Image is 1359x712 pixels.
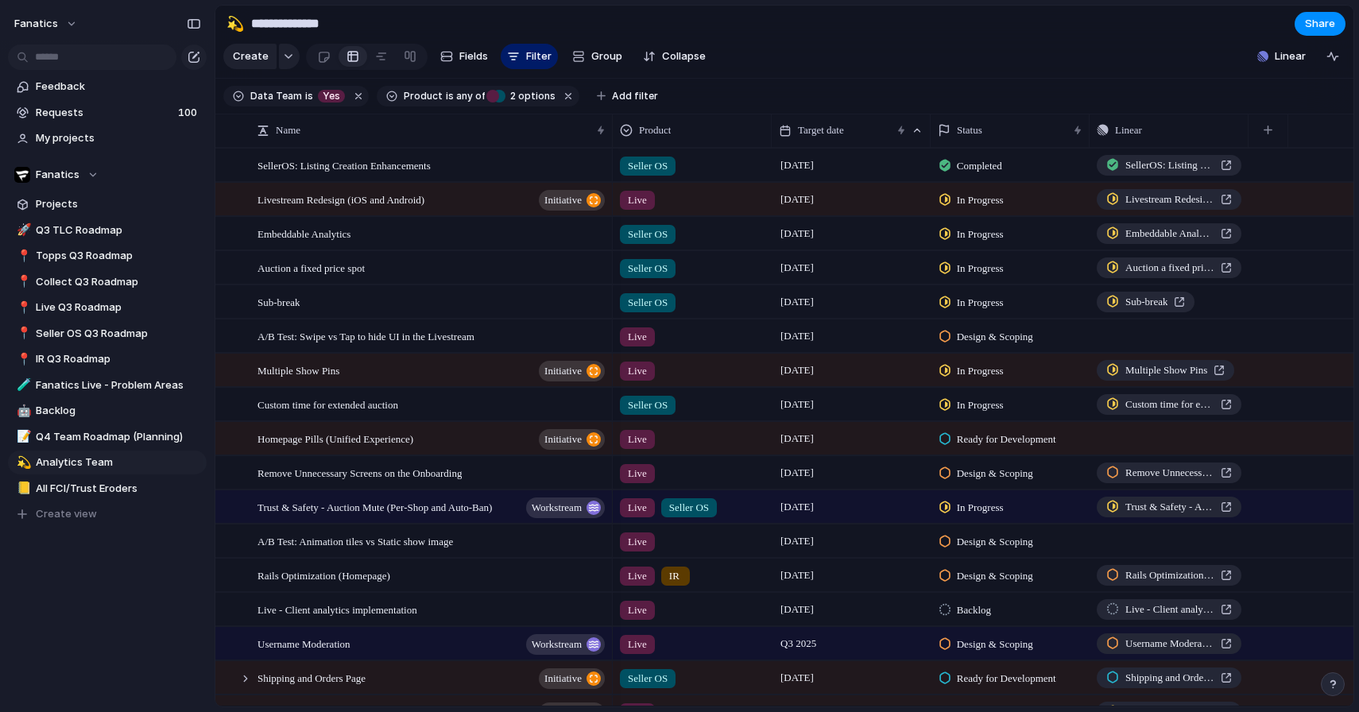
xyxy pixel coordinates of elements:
[8,425,207,449] a: 📝Q4 Team Roadmap (Planning)
[1275,48,1306,64] span: Linear
[544,189,582,211] span: initiative
[17,479,28,497] div: 📒
[1097,462,1241,483] a: Remove Unnecessary Screens on the Onboarding
[587,85,668,107] button: Add filter
[257,224,350,242] span: Embeddable Analytics
[14,300,30,315] button: 📍
[776,634,820,653] span: Q3 2025
[14,326,30,342] button: 📍
[233,48,269,64] span: Create
[14,455,30,470] button: 💫
[662,48,706,64] span: Collapse
[36,300,201,315] span: Live Q3 Roadmap
[8,399,207,423] a: 🤖Backlog
[36,167,79,183] span: Fanatics
[776,429,818,448] span: [DATE]
[36,196,201,212] span: Projects
[257,258,365,277] span: Auction a fixed price spot
[8,75,207,99] a: Feedback
[628,602,647,618] span: Live
[532,633,582,656] span: workstream
[1097,257,1241,278] a: Auction a fixed price spot
[628,568,647,584] span: Live
[8,296,207,319] div: 📍Live Q3 Roadmap
[8,347,207,371] a: 📍IR Q3 Roadmap
[1097,189,1241,210] a: Livestream Redesign (iOS and Android)
[776,292,818,311] span: [DATE]
[628,329,647,345] span: Live
[957,192,1004,208] span: In Progress
[957,466,1033,482] span: Design & Scoping
[1295,12,1345,36] button: Share
[8,163,207,187] button: Fanatics
[1125,294,1167,310] span: Sub-break
[526,634,605,655] button: workstream
[628,226,668,242] span: Seller OS
[446,89,454,103] span: is
[539,190,605,211] button: initiative
[305,89,313,103] span: is
[257,395,398,413] span: Custom time for extended auction
[776,668,818,687] span: [DATE]
[776,566,818,585] span: [DATE]
[302,87,316,105] button: is
[8,373,207,397] a: 🧪Fanatics Live - Problem Areas
[776,258,818,277] span: [DATE]
[315,87,348,105] button: Yes
[17,428,28,446] div: 📝
[957,637,1033,652] span: Design & Scoping
[226,13,244,34] div: 💫
[1097,667,1241,688] a: Shipping and Orders Page
[564,44,630,69] button: Group
[8,192,207,216] a: Projects
[1097,292,1194,312] a: Sub-break
[404,89,443,103] span: Product
[776,190,818,209] span: [DATE]
[957,397,1004,413] span: In Progress
[36,274,201,290] span: Collect Q3 Roadmap
[14,351,30,367] button: 📍
[776,532,818,551] span: [DATE]
[8,270,207,294] a: 📍Collect Q3 Roadmap
[8,219,207,242] a: 🚀Q3 TLC Roadmap
[1115,122,1142,138] span: Linear
[17,299,28,317] div: 📍
[257,668,366,687] span: Shipping and Orders Page
[544,360,582,382] span: initiative
[257,566,390,584] span: Rails Optimization (Homepage)
[14,222,30,238] button: 🚀
[798,122,844,138] span: Target date
[14,403,30,419] button: 🤖
[14,377,30,393] button: 🧪
[454,89,485,103] span: any of
[539,361,605,381] button: initiative
[17,324,28,342] div: 📍
[957,500,1004,516] span: In Progress
[776,395,818,414] span: [DATE]
[257,292,300,311] span: Sub-break
[8,244,207,268] a: 📍Topps Q3 Roadmap
[257,497,492,516] span: Trust & Safety - Auction Mute (Per-Shop and Auto-Ban)
[36,105,173,121] span: Requests
[1125,636,1214,652] span: Username Moderation
[1097,565,1241,586] a: Rails Optimization (Homepage)
[459,48,488,64] span: Fields
[957,568,1033,584] span: Design & Scoping
[776,327,818,346] span: [DATE]
[14,274,30,290] button: 📍
[8,322,207,346] div: 📍Seller OS Q3 Roadmap
[36,455,201,470] span: Analytics Team
[257,190,424,208] span: Livestream Redesign (iOS and Android)
[36,481,201,497] span: All FCI/Trust Eroders
[544,428,582,451] span: initiative
[957,158,1002,174] span: Completed
[776,156,818,175] span: [DATE]
[36,506,97,522] span: Create view
[505,89,556,103] span: options
[257,463,462,482] span: Remove Unnecessary Screens on the Onboarding
[257,532,453,550] span: A/B Test: Animation tiles vs Static show image
[276,122,300,138] span: Name
[628,397,668,413] span: Seller OS
[628,158,668,174] span: Seller OS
